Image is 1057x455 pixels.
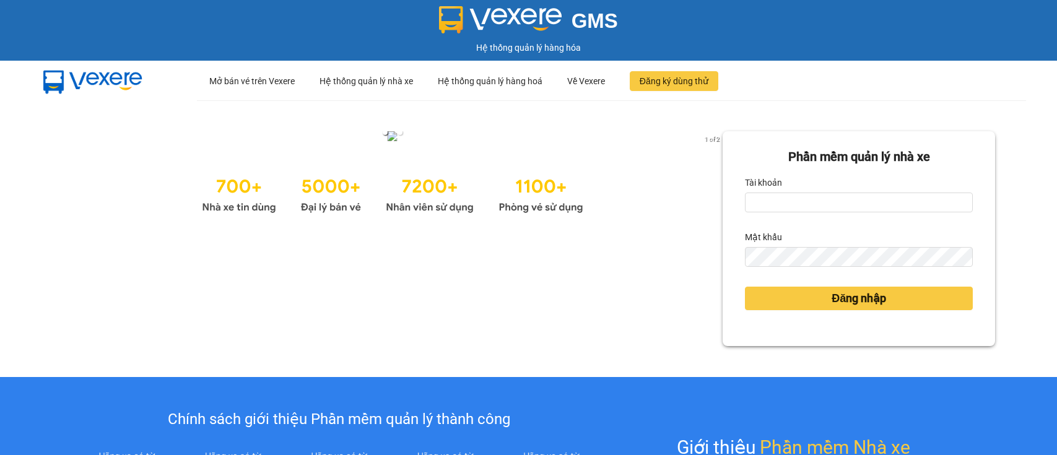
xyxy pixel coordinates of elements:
[439,19,618,28] a: GMS
[832,290,886,307] span: Đăng nhập
[745,227,782,247] label: Mật khẩu
[745,247,973,267] input: Mật khẩu
[705,131,723,145] button: next slide / item
[745,147,973,167] div: Phần mềm quản lý nhà xe
[640,74,708,88] span: Đăng ký dùng thử
[209,61,295,101] div: Mở bán vé trên Vexere
[567,61,605,101] div: Về Vexere
[202,170,583,217] img: Statistics.png
[31,61,155,102] img: mbUUG5Q.png
[320,61,413,101] div: Hệ thống quản lý nhà xe
[438,61,542,101] div: Hệ thống quản lý hàng hoá
[74,408,604,431] div: Chính sách giới thiệu Phần mềm quản lý thành công
[439,6,562,33] img: logo 2
[745,193,973,212] input: Tài khoản
[62,131,79,145] button: previous slide / item
[745,173,782,193] label: Tài khoản
[398,130,402,135] li: slide item 2
[383,130,388,135] li: slide item 1
[630,71,718,91] button: Đăng ký dùng thử
[3,41,1054,54] div: Hệ thống quản lý hàng hóa
[701,131,723,147] p: 1 of 2
[572,9,618,32] span: GMS
[745,287,973,310] button: Đăng nhập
